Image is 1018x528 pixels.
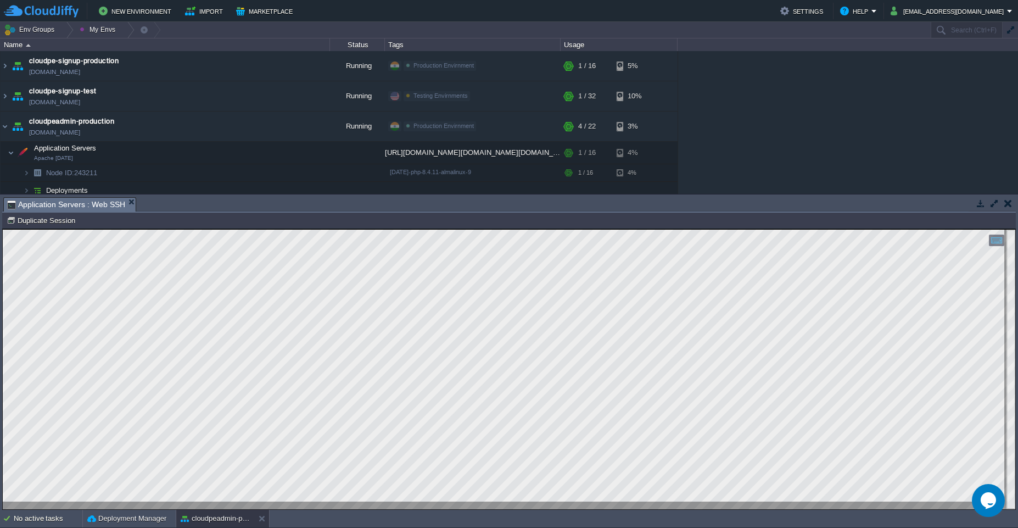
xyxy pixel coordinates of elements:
[578,81,596,111] div: 1 / 32
[45,168,99,177] a: Node ID:243211
[10,112,25,141] img: AMDAwAAAACH5BAEAAAAALAAAAAABAAEAAAICRAEAOw==
[578,142,596,164] div: 1 / 16
[330,51,385,81] div: Running
[87,513,166,524] button: Deployment Manager
[34,155,73,162] span: Apache [DATE]
[617,81,652,111] div: 10%
[236,4,296,18] button: Marketplace
[7,198,125,212] span: Application Servers : Web SSH
[840,4,871,18] button: Help
[1,81,9,111] img: AMDAwAAAACH5BAEAAAAALAAAAAABAAEAAAICRAEAOw==
[45,168,99,177] span: 243211
[23,182,30,199] img: AMDAwAAAACH5BAEAAAAALAAAAAABAAEAAAICRAEAOw==
[972,484,1007,517] iframe: chat widget
[29,86,97,97] a: cloudpe-signup-test
[29,116,114,127] a: cloudpeadmin-production
[8,142,14,164] img: AMDAwAAAACH5BAEAAAAALAAAAAABAAEAAAICRAEAOw==
[413,62,474,69] span: Production Envirnment
[46,169,74,177] span: Node ID:
[33,143,98,153] span: Application Servers
[7,215,79,225] button: Duplicate Session
[181,513,250,524] button: cloudpeadmin-production
[10,81,25,111] img: AMDAwAAAACH5BAEAAAAALAAAAAABAAEAAAICRAEAOw==
[29,127,80,138] a: [DOMAIN_NAME]
[330,81,385,111] div: Running
[29,66,80,77] a: [DOMAIN_NAME]
[1,51,9,81] img: AMDAwAAAACH5BAEAAAAALAAAAAABAAEAAAICRAEAOw==
[99,4,175,18] button: New Environment
[578,112,596,141] div: 4 / 22
[4,22,58,37] button: Env Groups
[30,164,45,181] img: AMDAwAAAACH5BAEAAAAALAAAAAABAAEAAAICRAEAOw==
[185,4,226,18] button: Import
[45,186,90,195] a: Deployments
[331,38,384,51] div: Status
[29,97,80,108] a: [DOMAIN_NAME]
[10,51,25,81] img: AMDAwAAAACH5BAEAAAAALAAAAAABAAEAAAICRAEAOw==
[23,164,30,181] img: AMDAwAAAACH5BAEAAAAALAAAAAABAAEAAAICRAEAOw==
[617,112,652,141] div: 3%
[80,22,119,37] button: My Envs
[330,112,385,141] div: Running
[780,4,826,18] button: Settings
[617,164,652,181] div: 4%
[385,38,560,51] div: Tags
[390,169,471,175] span: [DATE]-php-8.4.11-almalinux-9
[14,510,82,527] div: No active tasks
[29,55,119,66] a: cloudpe-signup-production
[1,112,9,141] img: AMDAwAAAACH5BAEAAAAALAAAAAABAAEAAAICRAEAOw==
[561,38,677,51] div: Usage
[4,4,79,18] img: CloudJiffy
[891,4,1007,18] button: [EMAIL_ADDRESS][DOMAIN_NAME]
[413,92,468,99] span: Testing Envirnments
[578,164,593,181] div: 1 / 16
[30,182,45,199] img: AMDAwAAAACH5BAEAAAAALAAAAAABAAEAAAICRAEAOw==
[617,142,652,164] div: 4%
[617,51,652,81] div: 5%
[33,144,98,152] a: Application ServersApache [DATE]
[15,142,30,164] img: AMDAwAAAACH5BAEAAAAALAAAAAABAAEAAAICRAEAOw==
[1,38,329,51] div: Name
[26,44,31,47] img: AMDAwAAAACH5BAEAAAAALAAAAAABAAEAAAICRAEAOw==
[385,142,561,164] div: [URL][DOMAIN_NAME][DOMAIN_NAME][DOMAIN_NAME]
[578,51,596,81] div: 1 / 16
[413,123,474,129] span: Production Envirnment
